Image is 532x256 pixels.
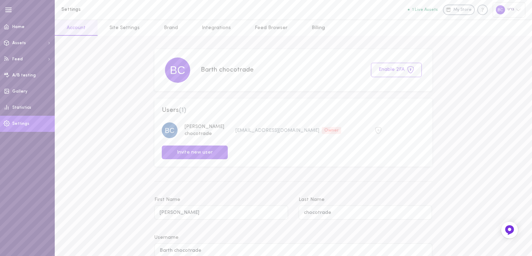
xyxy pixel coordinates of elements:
span: 2FA is not active [375,127,382,132]
div: ברט [493,2,525,17]
input: First Name [154,206,288,219]
span: First Name [154,197,180,202]
span: My Store [453,7,472,13]
span: Statistics [12,106,31,110]
a: My Store [443,5,475,15]
span: Barth chocotrade [201,67,254,73]
span: Settings [12,122,29,126]
a: Billing [300,20,337,36]
span: A/B testing [12,73,36,78]
img: Feedback Button [504,225,515,235]
a: 1 Live Assets [408,7,443,12]
div: Knowledge center [477,5,488,15]
a: Integrations [190,20,243,36]
span: ( 1 ) [179,107,186,114]
span: Home [12,25,25,29]
a: Brand [152,20,190,36]
button: Enable 2FA [371,63,422,77]
h1: Settings [61,7,177,12]
span: Users [162,106,425,115]
span: Gallery [12,89,27,94]
span: Last Name [299,197,325,202]
a: Account [55,20,98,36]
span: Username [154,235,179,240]
button: Invite new user [162,146,228,159]
input: Last Name [299,206,432,219]
div: Owner [322,127,341,134]
span: Feed [12,57,23,61]
span: [EMAIL_ADDRESS][DOMAIN_NAME] [235,128,319,133]
a: Feed Browser [243,20,299,36]
span: [PERSON_NAME] chocotrade [185,124,224,136]
span: Assets [12,41,26,45]
button: 1 Live Assets [408,7,438,12]
a: Site Settings [98,20,152,36]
